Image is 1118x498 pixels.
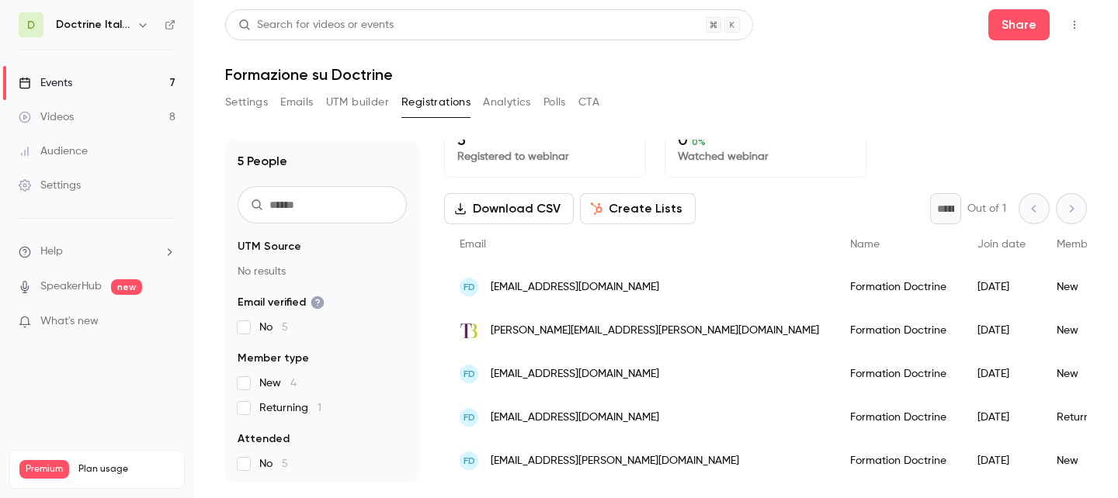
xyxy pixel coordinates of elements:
span: UTM Source [238,239,301,254]
button: Polls [543,90,566,115]
div: [DATE] [962,439,1041,482]
p: No results [238,264,407,279]
p: Watched webinar [678,149,853,164]
button: Settings [225,90,268,115]
span: FD [464,410,475,424]
span: Premium [19,460,69,479]
span: FD [464,367,475,381]
div: Audience [19,144,88,159]
span: What's new [40,313,99,330]
button: CTA [578,90,599,115]
li: help-dropdown-opener [19,244,175,260]
span: 1 [318,403,321,413]
button: Download CSV [444,193,574,224]
span: Returning [259,400,321,416]
button: Emails [280,90,313,115]
div: [DATE] [962,352,1041,396]
span: No [259,320,288,335]
span: 4 [290,378,297,389]
span: 5 [282,322,288,333]
span: Help [40,244,63,260]
span: D [27,17,35,33]
span: new [111,279,142,295]
span: New [259,375,297,391]
span: Attended [238,431,290,447]
span: Email verified [238,295,325,310]
span: 5 [282,458,288,469]
h1: Formazione su Doctrine [225,65,1087,84]
div: Search for videos or events [238,17,394,33]
span: Join date [977,239,1026,250]
div: Settings [19,178,81,193]
div: Events [19,75,72,91]
div: Videos [19,109,74,125]
h6: Doctrine Italia Formation Avocat [56,17,130,33]
div: [DATE] [962,396,1041,439]
div: [DATE] [962,309,1041,352]
p: Registered to webinar [457,149,633,164]
span: Email [460,239,486,250]
span: Plan usage [78,463,175,476]
button: Analytics [483,90,531,115]
span: 0 % [692,137,706,147]
iframe: Noticeable Trigger [157,315,175,329]
p: 0 [678,130,853,149]
a: SpeakerHub [40,278,102,295]
span: [EMAIL_ADDRESS][DOMAIN_NAME] [491,366,659,382]
span: [EMAIL_ADDRESS][DOMAIN_NAME] [491,279,659,296]
div: [DATE] [962,265,1041,309]
span: [EMAIL_ADDRESS][PERSON_NAME][DOMAIN_NAME] [491,453,739,469]
div: Formation Doctrine [835,352,962,396]
div: Formation Doctrine [835,309,962,352]
span: FD [464,454,475,468]
button: UTM builder [326,90,389,115]
img: studiolegaletomi.it [460,321,478,340]
button: Share [988,9,1050,40]
span: FD [464,280,475,294]
div: Formation Doctrine [835,439,962,482]
div: Formation Doctrine [835,265,962,309]
span: [PERSON_NAME][EMAIL_ADDRESS][PERSON_NAME][DOMAIN_NAME] [491,323,819,339]
button: Registrations [401,90,470,115]
span: No [259,456,288,472]
button: Create Lists [580,193,696,224]
p: Out of 1 [967,201,1006,216]
span: Member type [238,351,309,366]
span: [EMAIL_ADDRESS][DOMAIN_NAME] [491,410,659,426]
div: Formation Doctrine [835,396,962,439]
span: Name [850,239,880,250]
h1: 5 People [238,152,287,171]
p: 5 [457,130,633,149]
